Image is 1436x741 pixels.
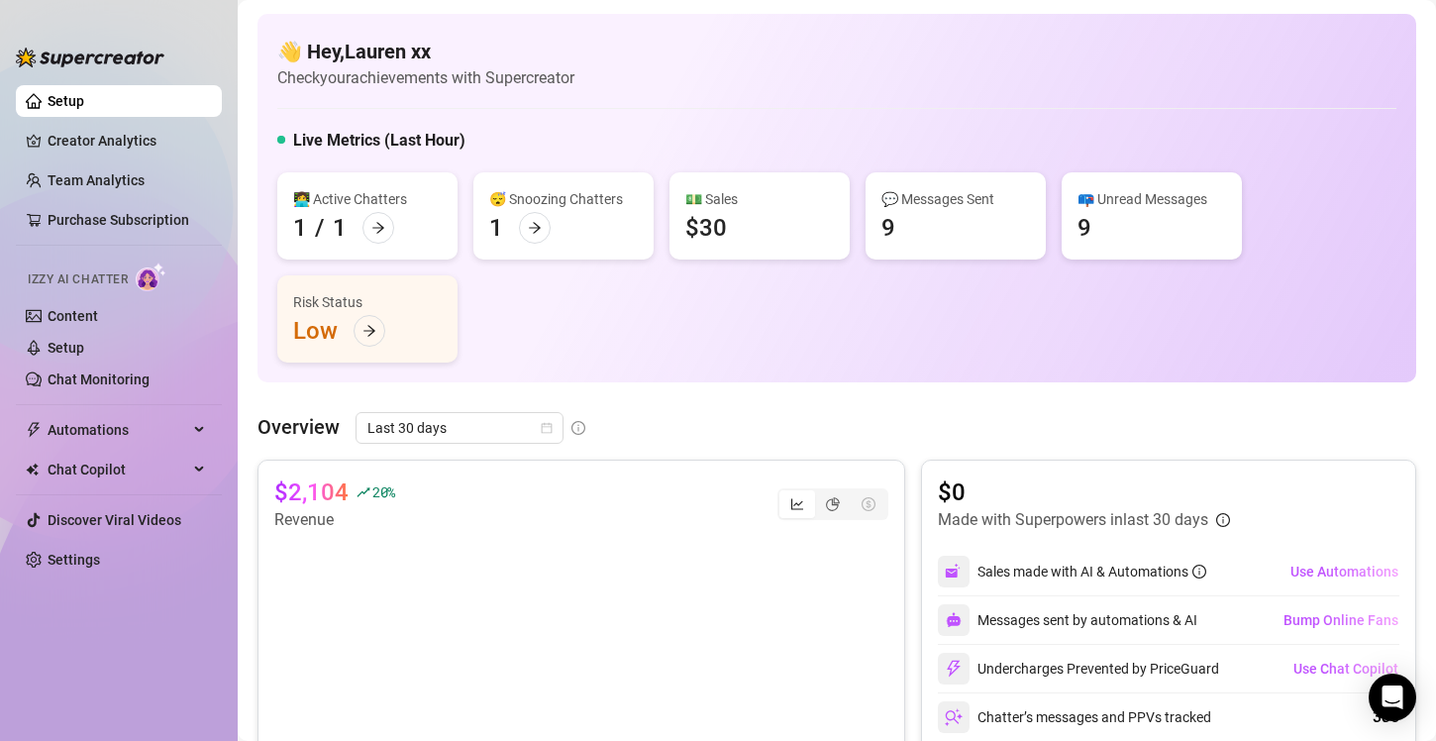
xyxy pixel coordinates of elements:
span: Use Chat Copilot [1293,661,1398,677]
img: svg%3e [945,660,963,678]
span: info-circle [571,421,585,435]
h5: Live Metrics (Last Hour) [293,129,465,153]
div: Sales made with AI & Automations [977,561,1206,582]
a: Setup [48,340,84,356]
div: 💬 Messages Sent [881,188,1030,210]
article: $0 [938,476,1230,508]
span: Use Automations [1290,564,1398,580]
div: Chatter’s messages and PPVs tracked [938,701,1211,733]
img: svg%3e [945,563,963,581]
article: Check your achievements with Supercreator [277,65,574,90]
div: 1 [333,212,347,244]
img: Chat Copilot [26,463,39,476]
span: pie-chart [826,497,840,511]
div: 1 [293,212,307,244]
article: Overview [257,412,340,442]
a: Content [48,308,98,324]
a: Discover Viral Videos [48,512,181,528]
span: Chat Copilot [48,454,188,485]
div: segmented control [777,488,888,520]
img: svg%3e [946,612,962,628]
a: Team Analytics [48,172,145,188]
div: Risk Status [293,291,442,313]
h4: 👋 Hey, Lauren xx [277,38,574,65]
div: Undercharges Prevented by PriceGuard [938,653,1219,685]
a: Purchase Subscription [48,204,206,236]
div: 😴 Snoozing Chatters [489,188,638,210]
article: Revenue [274,508,395,532]
img: AI Chatter [136,263,166,291]
span: dollar-circle [862,497,875,511]
article: $2,104 [274,476,349,508]
span: rise [357,485,370,499]
span: info-circle [1192,565,1206,579]
span: Izzy AI Chatter [28,270,128,289]
button: Use Chat Copilot [1292,653,1399,685]
span: thunderbolt [26,422,42,438]
span: 20 % [372,482,395,501]
div: 1 [489,212,503,244]
article: Made with Superpowers in last 30 days [938,508,1208,532]
div: $30 [685,212,727,244]
button: Bump Online Fans [1282,604,1399,636]
span: calendar [541,422,553,434]
a: Settings [48,552,100,568]
a: Chat Monitoring [48,371,150,387]
a: Setup [48,93,84,109]
img: logo-BBDzfeDw.svg [16,48,164,67]
div: Messages sent by automations & AI [938,604,1197,636]
span: info-circle [1216,513,1230,527]
span: line-chart [790,497,804,511]
div: 9 [881,212,895,244]
span: Automations [48,414,188,446]
div: 📪 Unread Messages [1077,188,1226,210]
a: Creator Analytics [48,125,206,157]
span: Bump Online Fans [1283,612,1398,628]
span: arrow-right [371,221,385,235]
div: 9 [1077,212,1091,244]
img: svg%3e [945,708,963,726]
span: arrow-right [528,221,542,235]
div: 👩‍💻 Active Chatters [293,188,442,210]
div: 💵 Sales [685,188,834,210]
button: Use Automations [1289,556,1399,587]
span: arrow-right [362,324,376,338]
span: Last 30 days [367,413,552,443]
div: Open Intercom Messenger [1369,674,1416,721]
